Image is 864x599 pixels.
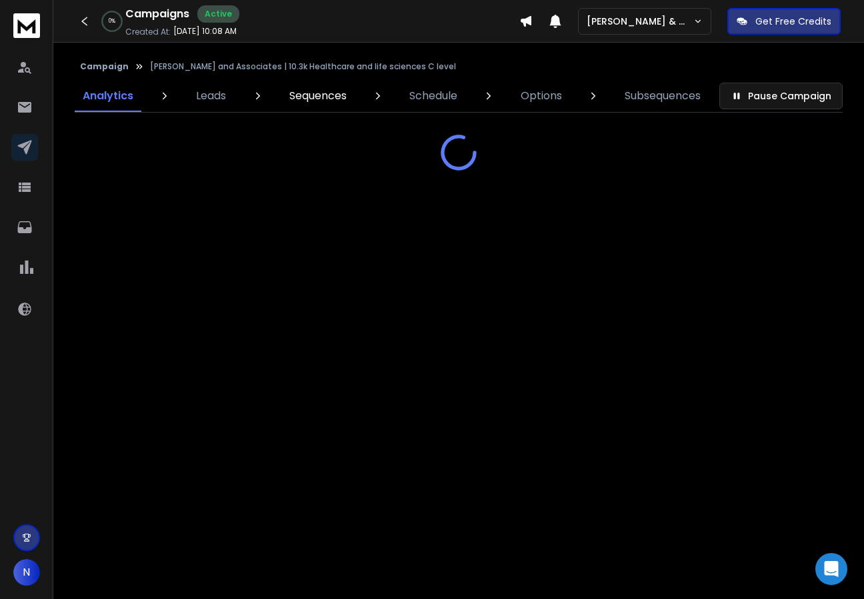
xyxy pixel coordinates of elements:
[401,80,465,112] a: Schedule
[617,80,709,112] a: Subsequences
[197,5,239,23] div: Active
[109,17,115,25] p: 0 %
[625,88,701,104] p: Subsequences
[173,26,237,37] p: [DATE] 10:08 AM
[727,8,841,35] button: Get Free Credits
[513,80,570,112] a: Options
[409,88,457,104] p: Schedule
[125,6,189,22] h1: Campaigns
[587,15,693,28] p: [PERSON_NAME] & Associates
[521,88,562,104] p: Options
[188,80,234,112] a: Leads
[719,83,843,109] button: Pause Campaign
[815,553,847,585] div: Open Intercom Messenger
[281,80,355,112] a: Sequences
[150,61,456,72] p: [PERSON_NAME] and Associates | 10.3k Healthcare and life sciences C level
[196,88,226,104] p: Leads
[755,15,831,28] p: Get Free Credits
[13,559,40,586] button: N
[125,27,171,37] p: Created At:
[75,80,141,112] a: Analytics
[80,61,129,72] button: Campaign
[289,88,347,104] p: Sequences
[83,88,133,104] p: Analytics
[13,13,40,38] img: logo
